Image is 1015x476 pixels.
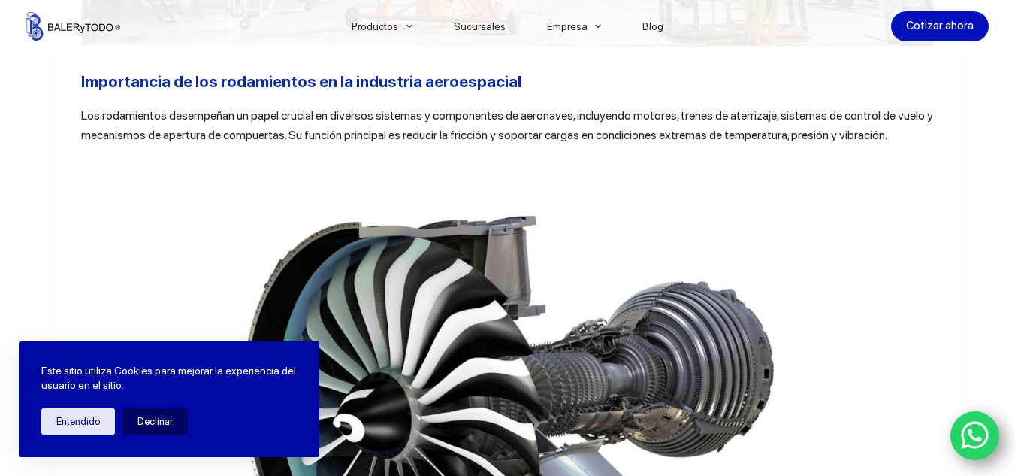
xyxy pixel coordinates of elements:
button: Entendido [41,408,115,435]
p: Este sitio utiliza Cookies para mejorar la experiencia del usuario en el sitio. [41,364,297,393]
a: Cotizar ahora [891,11,989,41]
a: WhatsApp [950,411,1000,461]
span: Los rodamientos desempeñan un papel crucial en diversos sistemas y componentes de aeronaves, incl... [81,108,933,142]
img: Balerytodo [26,12,120,41]
button: Declinar [122,408,188,435]
b: Importancia de los rodamientos en la industria aeroespacial [81,72,521,91]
